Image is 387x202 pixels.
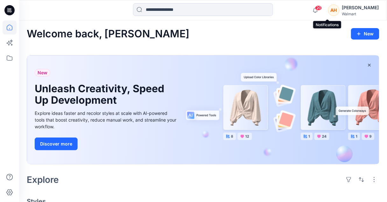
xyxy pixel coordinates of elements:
span: New [38,69,47,77]
h2: Explore [27,175,59,185]
button: Discover more [35,138,78,150]
div: Explore ideas faster and recolor styles at scale with AI-powered tools that boost creativity, red... [35,110,178,130]
button: New [351,28,379,40]
div: [PERSON_NAME] [342,4,379,11]
a: Discover more [35,138,178,150]
div: AH [328,4,340,16]
div: Walmart [342,11,379,16]
h2: Welcome back, [PERSON_NAME] [27,28,189,40]
span: 20 [315,5,322,11]
h1: Unleash Creativity, Speed Up Development [35,83,168,106]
